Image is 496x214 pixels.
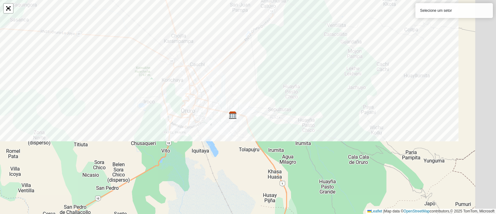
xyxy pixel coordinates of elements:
a: Abrir mapa em tela cheia [4,4,13,13]
a: Leaflet [367,209,382,213]
div: Selecione um setor [415,3,493,18]
div: Map data © contributors,© 2025 TomTom, Microsoft [366,209,496,214]
span: | [383,209,384,213]
a: OpenStreetMap [404,209,430,213]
